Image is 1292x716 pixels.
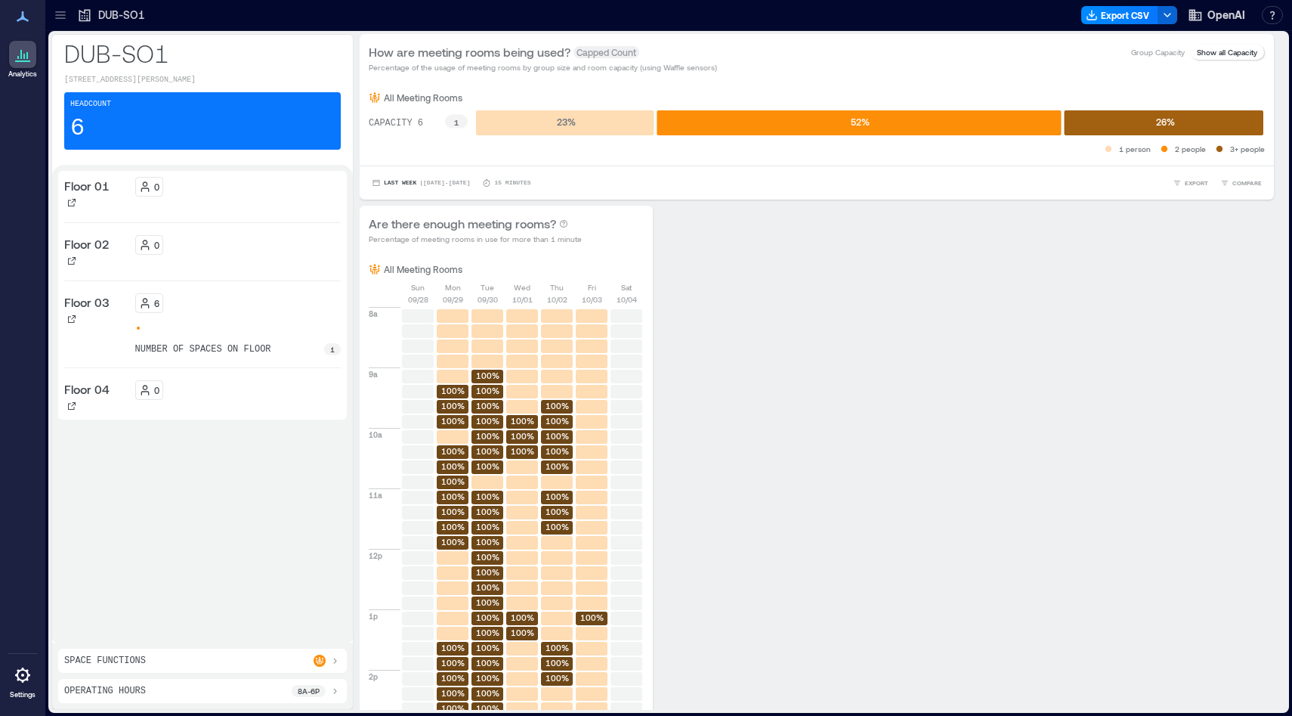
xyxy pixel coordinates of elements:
text: 100% [476,612,499,622]
p: 09/28 [408,293,428,305]
text: 100% [476,582,499,592]
text: 100% [441,643,465,652]
text: 100% [441,703,465,713]
text: 100% [546,461,569,471]
p: 10/02 [547,293,567,305]
p: 10a [369,429,382,441]
p: 10/04 [617,293,637,305]
button: Export CSV [1081,6,1158,24]
p: 1 [330,343,335,355]
text: 100% [546,491,569,501]
text: 100% [476,567,499,577]
text: CAPACITY 6 [369,118,423,129]
p: 10/03 [582,293,602,305]
text: 100% [476,673,499,683]
text: 100% [441,507,465,516]
text: 100% [476,643,499,652]
p: Group Capacity [1131,46,1185,58]
a: Settings [5,657,41,704]
p: 12p [369,550,382,562]
p: [STREET_ADDRESS][PERSON_NAME] [64,74,341,86]
p: 9a [369,368,378,380]
text: 100% [546,401,569,411]
text: 100% [546,658,569,668]
p: 1 person [1119,143,1151,155]
p: 8a - 6p [298,685,320,697]
span: OpenAI [1207,8,1245,23]
span: Capped Count [573,46,639,58]
text: 100% [441,416,465,426]
text: 100% [441,401,465,411]
text: 100% [441,658,465,668]
p: 09/29 [443,293,463,305]
text: 100% [546,507,569,516]
text: 100% [511,612,534,622]
p: Analytics [8,70,37,79]
text: 26 % [1156,116,1175,127]
text: 100% [546,446,569,456]
p: number of spaces on floor [135,343,271,355]
p: 0 [154,239,159,251]
p: 11a [369,489,382,501]
text: 100% [476,401,499,411]
text: 100% [441,461,465,471]
text: 100% [441,688,465,698]
p: 1p [369,610,378,622]
p: Fri [588,281,596,293]
span: COMPARE [1232,178,1262,188]
text: 100% [546,431,569,441]
text: 100% [441,537,465,547]
text: 100% [476,658,499,668]
p: Wed [514,281,530,293]
p: 15 minutes [494,178,530,188]
button: COMPARE [1217,175,1265,191]
text: 100% [476,491,499,501]
p: All Meeting Rooms [384,91,462,104]
text: 100% [476,597,499,607]
text: 100% [476,386,499,395]
p: 09/30 [478,293,498,305]
text: 100% [511,446,534,456]
p: 3+ people [1230,143,1265,155]
p: 0 [154,384,159,396]
p: All Meeting Rooms [384,263,462,275]
text: 100% [580,612,604,622]
p: Show all Capacity [1197,46,1257,58]
text: 100% [441,491,465,501]
text: 100% [511,416,534,426]
text: 100% [546,643,569,652]
text: 100% [511,628,534,637]
text: 100% [441,386,465,395]
p: Floor 03 [64,293,110,312]
text: 100% [476,688,499,698]
p: Are there enough meeting rooms? [369,215,556,233]
text: 100% [441,476,465,486]
text: 23 % [557,116,576,127]
p: 10/01 [512,293,533,305]
text: 100% [441,673,465,683]
p: Floor 04 [64,380,110,398]
button: Last Week |[DATE]-[DATE] [369,175,473,191]
a: Analytics [4,36,42,83]
p: Mon [445,281,461,293]
p: Sat [621,281,632,293]
p: 2 people [1175,143,1206,155]
text: 100% [476,537,499,547]
text: 100% [476,522,499,532]
p: How are meeting rooms being used? [369,43,570,61]
p: 0 [154,181,159,193]
p: Thu [550,281,564,293]
p: Percentage of the usage of meeting rooms by group size and room capacity (using Waffle sensors) [369,61,717,73]
text: 100% [546,416,569,426]
text: 100% [546,673,569,683]
text: 52 % [851,116,870,127]
p: 8a [369,308,378,320]
p: DUB-SO1 [98,8,144,23]
button: EXPORT [1170,175,1211,191]
text: 100% [476,703,499,713]
text: 100% [476,416,499,426]
p: Settings [10,690,36,699]
text: 100% [476,431,499,441]
text: 100% [441,522,465,532]
p: DUB-SO1 [64,38,341,68]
